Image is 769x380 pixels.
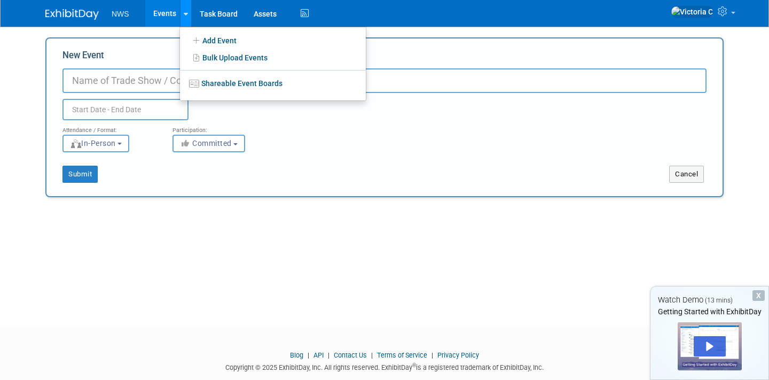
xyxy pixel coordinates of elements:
[189,80,199,88] img: seventboard-3.png
[62,68,707,93] input: Name of Trade Show / Conference
[752,290,765,301] div: Dismiss
[671,6,713,18] img: Victoria C
[650,294,768,306] div: Watch Demo
[334,351,367,359] a: Contact Us
[172,120,266,134] div: Participation:
[705,297,733,304] span: (13 mins)
[412,362,416,368] sup: ®
[180,139,232,148] span: Committed
[694,336,726,356] div: Play
[62,49,104,66] label: New Event
[313,351,324,359] a: API
[180,31,366,49] a: Add Event
[290,351,303,359] a: Blog
[429,351,436,359] span: |
[112,10,129,18] span: NWS
[62,166,98,183] button: Submit
[437,351,479,359] a: Privacy Policy
[305,351,312,359] span: |
[650,306,768,317] div: Getting Started with ExhibitDay
[368,351,375,359] span: |
[172,135,245,152] button: Committed
[70,139,116,148] span: In-Person
[45,9,99,20] img: ExhibitDay
[180,49,366,66] a: Bulk Upload Events
[377,351,427,359] a: Terms of Service
[62,135,129,152] button: In-Person
[669,166,704,183] button: Cancel
[325,351,332,359] span: |
[180,74,366,93] a: Shareable Event Boards
[62,120,156,134] div: Attendance / Format:
[62,99,189,120] input: Start Date - End Date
